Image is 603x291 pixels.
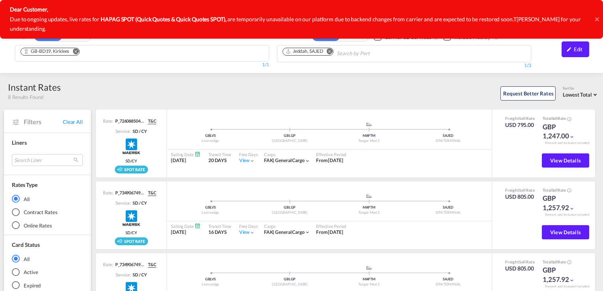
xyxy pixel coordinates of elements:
[285,48,325,55] div: Press delete to remove this chip.
[115,166,148,173] img: Spot_rate_rollable_v2.png
[543,259,582,265] div: Total Rate
[116,272,131,278] span: Service:
[337,47,412,60] input: Search by Port
[239,157,255,164] div: Viewicon-chevron-down
[12,241,40,249] div: Card Status
[103,190,113,196] span: Rate:
[519,259,526,264] span: Sell
[148,261,156,268] span: T&C
[148,118,156,124] span: T&C
[316,151,346,157] div: Effective Period
[63,118,83,125] span: Clear All
[569,278,575,283] md-icon: icon-chevron-down
[539,141,595,145] div: Remark and Inclusion included
[208,229,231,236] div: 16 DAYS
[125,158,137,164] span: SD/CY
[250,138,330,144] div: [GEOGRAPHIC_DATA]
[264,229,275,235] span: FAK
[12,268,83,276] md-radio-button: Active
[12,139,26,146] span: Liners
[542,153,589,168] button: View Details
[330,282,409,287] div: Tanger Med 2
[277,62,531,69] div: 1/3
[273,229,274,235] span: |
[281,45,415,60] md-chips-wrap: Chips container. Use arrow keys to select chips.
[408,138,488,144] div: DPA TERMINAL
[505,265,535,272] div: USD 805.00
[12,181,37,189] div: Rates Type
[19,45,86,59] md-chips-wrap: Chips container. Use arrow keys to select chips.
[566,47,572,52] md-icon: icon-pencil
[195,151,200,157] md-icon: Schedules Available
[250,210,330,215] div: [GEOGRAPHIC_DATA]
[115,166,148,173] div: Rollable available
[264,157,305,164] div: general cargo
[12,195,83,203] md-radio-button: All
[125,230,137,235] span: SD/CY
[249,158,255,164] md-icon: icon-chevron-down
[264,229,305,236] div: general cargo
[543,194,582,213] div: GBP 1,257.92
[24,118,63,126] span: Filters
[239,229,255,236] div: Viewicon-chevron-down
[519,116,526,121] span: Sell
[103,118,113,124] span: Rate:
[239,223,258,229] div: Free Days
[131,128,146,134] div: SD / CY
[316,229,343,236] div: From 12 Sep 2025
[316,223,346,229] div: Effective Period
[67,48,79,56] button: Remove
[305,229,310,235] md-icon: icon-chevron-down
[505,259,535,265] div: Freight Rate
[23,48,69,55] div: GB-BD19, Kirklees
[171,138,250,144] div: Liversedge
[316,229,343,235] span: From [DATE]
[171,205,250,210] div: GBLVS
[113,190,145,196] div: P_7349067499_P01if9jr4
[113,118,145,124] div: P_7260885040_P01if9jqx
[131,272,146,278] div: SD / CY
[113,261,145,268] div: P_7349067499_P01if9jr3
[505,116,535,121] div: Freight Rate
[364,266,374,270] md-icon: assets/icons/custom/ship-fill.svg
[122,136,141,156] img: Maersk Spot
[408,133,488,138] div: SAJED
[250,133,330,138] div: GBLGP
[500,86,556,101] button: Request Better Rates
[563,90,599,99] md-select: Select: Lowest Total
[321,48,333,56] button: Remove
[12,282,83,289] md-radio-button: Expired
[148,190,156,196] span: T&C
[103,261,113,268] span: Rate:
[364,122,374,126] md-icon: assets/icons/custom/ship-fill.svg
[208,157,231,164] div: 20 DAYS
[505,193,535,201] div: USD 805.00
[364,194,374,198] md-icon: assets/icons/custom/ship-fill.svg
[408,210,488,215] div: DPA TERMINAL
[330,138,409,144] div: Tanger Med 2
[239,151,258,157] div: Free Days
[116,200,131,206] span: Service:
[208,223,231,229] div: Transit Time
[12,255,83,263] md-radio-button: All
[264,151,310,157] div: Cargo
[264,223,310,229] div: Cargo
[330,210,409,215] div: Tanger Med 2
[552,188,558,192] span: Sell
[539,213,595,217] div: Remark and Inclusion included
[569,134,575,140] md-icon: icon-chevron-down
[374,32,431,41] md-checkbox: Checkbox No Ink
[566,188,571,194] button: Spot Rates are dynamic & can fluctuate with time
[273,157,274,163] span: |
[550,157,581,164] span: View Details
[171,282,250,287] div: Liversedge
[330,133,409,138] div: MAPTM
[543,187,582,194] div: Total Rate
[408,282,488,287] div: DPA TERMINAL
[539,284,595,289] div: Remark and Inclusion included
[115,237,148,245] img: Spot_rate_rollable_v2.png
[250,282,330,287] div: [GEOGRAPHIC_DATA]
[285,48,323,55] div: Jeddah, SAJED
[330,205,409,210] div: MAPTM
[12,222,83,229] md-radio-button: Online Rates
